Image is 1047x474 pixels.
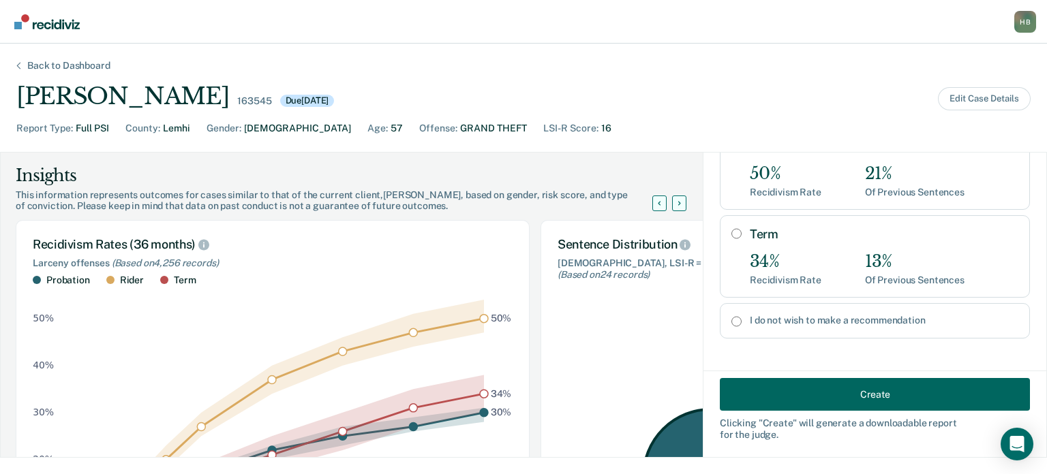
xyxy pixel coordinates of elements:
div: 57 [391,121,403,136]
div: [PERSON_NAME] [16,82,229,110]
div: 13% [865,252,965,272]
img: Recidiviz [14,14,80,29]
div: 21% [865,164,965,184]
text: 34% [491,388,512,398]
div: Due [DATE] [280,95,335,107]
button: Create [720,378,1030,411]
div: Sentence Distribution [558,237,852,252]
div: [DEMOGRAPHIC_DATA] [244,121,351,136]
text: 40% [33,360,54,370]
div: Full PSI [76,121,109,136]
div: Offense : [419,121,457,136]
div: 50% [750,164,821,184]
text: 20% [33,454,54,464]
text: 30% [33,407,54,417]
div: 16 [601,121,611,136]
span: (Based on 4,256 records ) [112,257,219,268]
div: Recidivism Rates (36 months) [33,237,513,252]
div: Probation [46,274,90,286]
text: 30% [491,407,512,417]
div: [DEMOGRAPHIC_DATA], LSI-R = 0-22, GRAND THEFT offenses [558,257,852,281]
div: GRAND THEFT [460,121,527,136]
div: County : [125,121,160,136]
div: This information represents outcomes for cases similar to that of the current client, [PERSON_NAM... [16,189,669,212]
div: Rider [120,274,144,286]
div: H B [1014,11,1036,33]
label: Term [750,227,1018,242]
div: Larceny offenses [33,257,513,269]
label: I do not wish to make a recommendation [750,315,1018,326]
div: Back to Dashboard [11,60,127,72]
div: Clicking " Create " will generate a downloadable report for the judge. [720,417,1030,441]
div: LSI-R Score : [543,121,598,136]
span: (Based on 24 records ) [558,269,650,280]
button: Profile dropdown button [1014,11,1036,33]
div: Of Previous Sentences [865,187,965,198]
g: text [491,313,512,417]
div: Term [174,274,196,286]
div: Open Intercom Messenger [1001,428,1033,460]
div: Lemhi [163,121,190,136]
div: Gender : [207,121,241,136]
div: Report Type : [16,121,73,136]
div: 34% [750,252,821,272]
text: 50% [33,313,54,323]
div: 163545 [237,95,271,107]
div: Recidivism Rate [750,187,821,198]
div: Insights [16,165,669,187]
div: Age : [367,121,388,136]
div: Of Previous Sentences [865,274,965,286]
text: 50% [491,313,512,323]
div: Recidivism Rate [750,274,821,286]
button: Edit Case Details [938,87,1031,110]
